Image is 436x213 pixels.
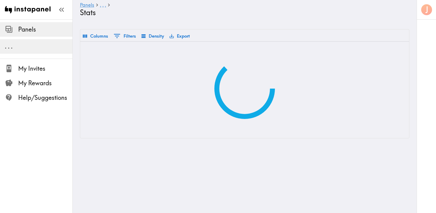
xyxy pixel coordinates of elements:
span: Help/Suggestions [18,93,72,102]
button: Export [168,31,191,41]
button: J [421,4,433,16]
button: Show filters [112,31,137,41]
button: Select columns [81,31,110,41]
span: . [5,42,7,50]
h4: Stats [80,8,405,17]
span: My Rewards [18,79,72,87]
span: . [100,2,101,8]
a: ... [100,2,106,8]
span: . [11,42,13,50]
span: Panels [18,25,72,34]
span: . [8,42,10,50]
span: My Invites [18,64,72,73]
span: . [102,2,104,8]
span: . [105,2,106,8]
span: J [425,5,428,15]
button: Density [140,31,166,41]
a: Panels [80,2,94,8]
